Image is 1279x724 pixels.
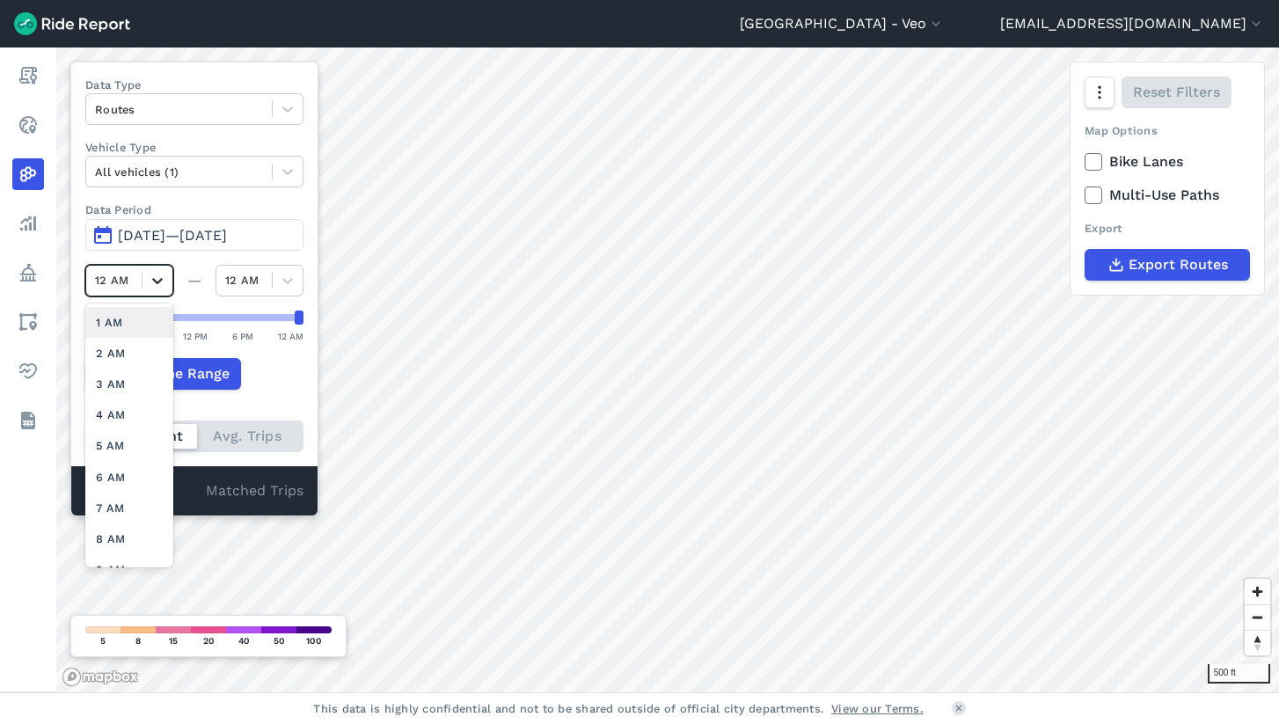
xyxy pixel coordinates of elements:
[85,77,303,93] label: Data Type
[1000,13,1265,34] button: [EMAIL_ADDRESS][DOMAIN_NAME]
[118,227,227,244] span: [DATE]—[DATE]
[740,13,945,34] button: [GEOGRAPHIC_DATA] - Veo
[85,219,303,251] button: [DATE]—[DATE]
[1085,249,1250,281] button: Export Routes
[62,667,139,687] a: Mapbox logo
[12,306,44,338] a: Areas
[85,462,173,493] div: 6 AM
[1085,151,1250,172] label: Bike Lanes
[1208,664,1270,684] div: 500 ft
[183,328,208,344] div: 12 PM
[831,700,924,717] a: View our Terms.
[85,554,173,585] div: 9 AM
[278,328,303,344] div: 12 AM
[1245,630,1270,655] button: Reset bearing to north
[12,257,44,289] a: Policy
[173,270,216,291] div: —
[85,493,173,523] div: 7 AM
[12,158,44,190] a: Heatmaps
[1085,185,1250,206] label: Multi-Use Paths
[1129,254,1228,275] span: Export Routes
[85,307,173,338] div: 1 AM
[14,12,130,35] img: Ride Report
[1085,122,1250,139] div: Map Options
[1245,579,1270,604] button: Zoom in
[85,139,303,156] label: Vehicle Type
[12,109,44,141] a: Realtime
[85,369,173,399] div: 3 AM
[12,60,44,91] a: Report
[85,523,173,554] div: 8 AM
[12,208,44,239] a: Analyze
[56,48,1279,692] canvas: Map
[1122,77,1231,108] button: Reset Filters
[1133,82,1220,103] span: Reset Filters
[85,404,303,421] div: Count Type
[12,355,44,387] a: Health
[12,405,44,436] a: Datasets
[232,328,253,344] div: 6 PM
[1245,604,1270,630] button: Zoom out
[118,363,230,384] span: Add Time Range
[85,430,173,461] div: 5 AM
[71,466,318,516] div: Matched Trips
[85,338,173,369] div: 2 AM
[85,399,173,430] div: 4 AM
[85,201,303,218] label: Data Period
[1085,220,1250,237] div: Export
